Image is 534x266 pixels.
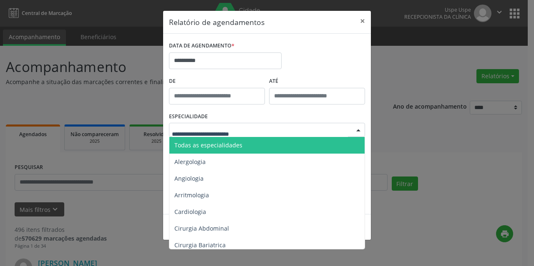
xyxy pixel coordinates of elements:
span: Cirurgia Abdominal [174,224,229,232]
label: ATÉ [269,75,365,88]
h5: Relatório de agendamentos [169,17,264,27]
label: De [169,75,265,88]
button: Close [354,11,371,31]
label: DATA DE AGENDAMENTO [169,40,234,52]
span: Cardiologia [174,208,206,216]
span: Alergologia [174,158,206,166]
span: Angiologia [174,174,204,182]
span: Arritmologia [174,191,209,199]
label: ESPECIALIDADE [169,110,208,123]
span: Todas as especialidades [174,141,242,149]
span: Cirurgia Bariatrica [174,241,226,249]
